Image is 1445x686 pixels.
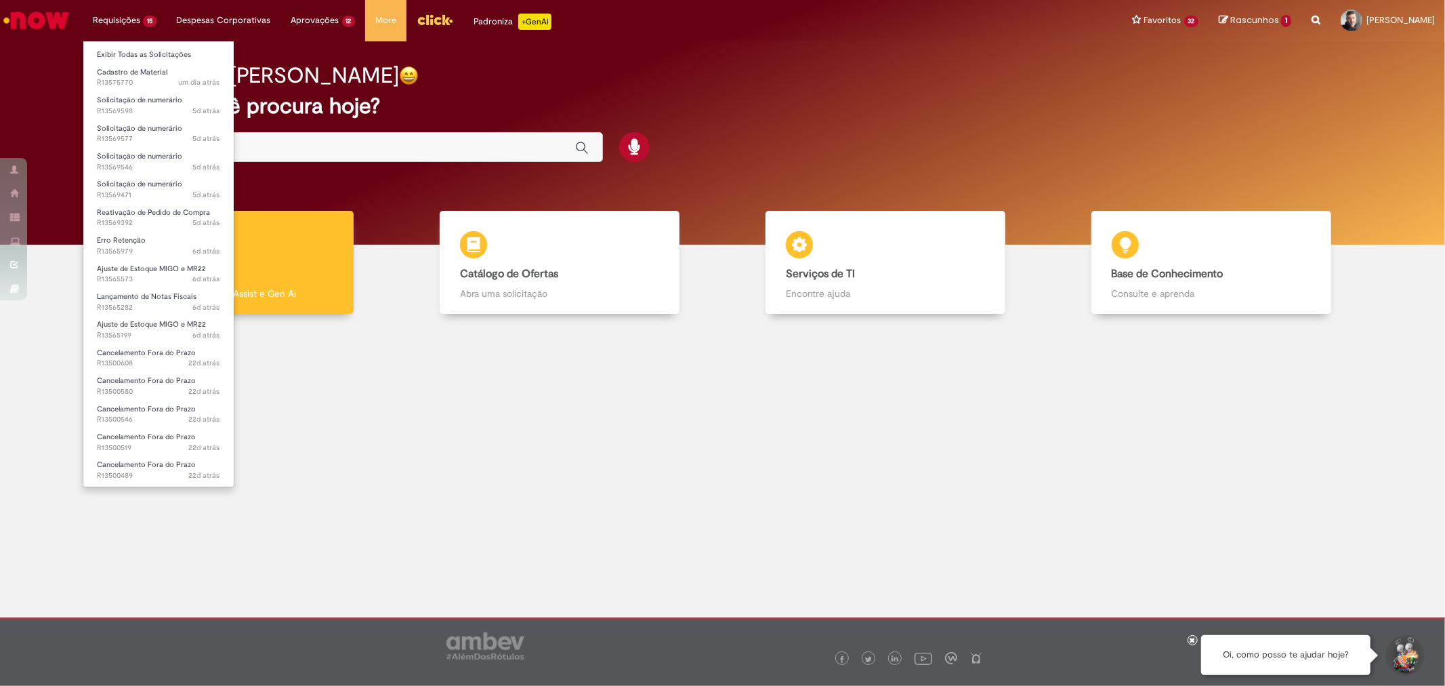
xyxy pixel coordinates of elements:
[1112,287,1311,300] p: Consulte e aprenda
[1230,14,1279,26] span: Rascunhos
[193,134,220,144] time: 26/09/2025 10:02:51
[83,233,234,258] a: Aberto R13565979 : Erro Retenção
[193,302,220,312] span: 6d atrás
[97,162,220,173] span: R13569546
[97,218,220,228] span: R13569392
[193,274,220,284] time: 25/09/2025 09:59:31
[97,207,210,218] span: Reativação de Pedido de Compra
[193,162,220,172] time: 26/09/2025 09:58:40
[865,656,872,663] img: logo_footer_twitter.png
[460,287,659,300] p: Abra uma solicitação
[945,652,957,664] img: logo_footer_workplace.png
[839,656,845,663] img: logo_footer_facebook.png
[342,16,356,27] span: 12
[83,346,234,371] a: Aberto R13500608 : Cancelamento Fora do Prazo
[179,77,220,87] time: 29/09/2025 10:36:10
[189,386,220,397] span: 22d atrás
[97,246,220,257] span: R13565979
[892,655,898,664] img: logo_footer_linkedin.png
[786,287,985,300] p: Encontre ajuda
[474,14,551,30] div: Padroniza
[179,77,220,87] span: um dia atrás
[1219,14,1291,27] a: Rascunhos
[97,302,220,313] span: R13565282
[193,330,220,340] time: 25/09/2025 08:48:49
[97,404,196,414] span: Cancelamento Fora do Prazo
[97,151,182,161] span: Solicitação de numerário
[397,211,723,315] a: Catálogo de Ofertas Abra uma solicitação
[97,123,182,134] span: Solicitação de numerário
[83,93,234,118] a: Aberto R13569598 : Solicitação de numerário
[97,235,146,245] span: Erro Retenção
[97,386,220,397] span: R13500580
[97,432,196,442] span: Cancelamento Fora do Prazo
[83,121,234,146] a: Aberto R13569577 : Solicitação de numerário
[83,402,234,427] a: Aberto R13500546 : Cancelamento Fora do Prazo
[97,77,220,88] span: R13575770
[193,274,220,284] span: 6d atrás
[189,470,220,481] time: 08/09/2025 18:00:06
[189,443,220,453] time: 08/09/2025 18:02:33
[1112,267,1223,281] b: Base de Conhecimento
[193,190,220,200] time: 26/09/2025 09:46:34
[83,262,234,287] a: Aberto R13565573 : Ajuste de Estoque MIGO e MR22
[193,246,220,256] span: 6d atrás
[1366,14,1435,26] span: [PERSON_NAME]
[97,190,220,201] span: R13569471
[97,376,196,386] span: Cancelamento Fora do Prazo
[125,64,399,87] h2: Boa tarde, [PERSON_NAME]
[83,289,234,315] a: Aberto R13565282 : Lançamento de Notas Fiscais
[83,177,234,202] a: Aberto R13569471 : Solicitação de numerário
[518,14,551,30] p: +GenAi
[970,652,982,664] img: logo_footer_naosei.png
[97,319,206,329] span: Ajuste de Estoque MIGO e MR22
[915,649,932,667] img: logo_footer_youtube.png
[97,460,196,470] span: Cancelamento Fora do Prazo
[97,358,220,369] span: R13500608
[446,632,524,660] img: logo_footer_ambev_rotulo_gray.png
[193,218,220,228] time: 26/09/2025 09:35:29
[97,179,182,189] span: Solicitação de numerário
[97,330,220,341] span: R13565199
[375,14,396,27] span: More
[83,65,234,90] a: Aberto R13575770 : Cadastro de Material
[189,443,220,453] span: 22d atrás
[193,218,220,228] span: 5d atrás
[97,414,220,425] span: R13500546
[193,162,220,172] span: 5d atrás
[83,149,234,174] a: Aberto R13569546 : Solicitação de numerário
[189,414,220,424] time: 08/09/2025 18:05:23
[125,94,1320,118] h2: O que você procura hoje?
[83,317,234,342] a: Aberto R13565199 : Ajuste de Estoque MIGO e MR22
[189,358,220,368] span: 22d atrás
[1184,16,1199,27] span: 32
[97,134,220,144] span: R13569577
[193,134,220,144] span: 5d atrás
[193,106,220,116] time: 26/09/2025 10:07:30
[193,106,220,116] span: 5d atrás
[1,7,71,34] img: ServiceNow
[1048,211,1374,315] a: Base de Conhecimento Consulte e aprenda
[723,211,1049,315] a: Serviços de TI Encontre ajuda
[143,16,156,27] span: 15
[83,41,234,487] ul: Requisições
[97,348,196,358] span: Cancelamento Fora do Prazo
[193,246,220,256] time: 25/09/2025 11:04:11
[193,330,220,340] span: 6d atrás
[1384,635,1425,676] button: Iniciar Conversa de Suporte
[93,14,140,27] span: Requisições
[189,386,220,397] time: 08/09/2025 18:09:48
[97,106,220,117] span: R13569598
[417,9,453,30] img: click_logo_yellow_360x200.png
[1201,635,1370,675] div: Oi, como posso te ajudar hoje?
[97,264,206,274] span: Ajuste de Estoque MIGO e MR22
[189,470,220,481] span: 22d atrás
[399,66,419,85] img: happy-face.png
[460,267,558,281] b: Catálogo de Ofertas
[189,414,220,424] span: 22d atrás
[97,67,167,77] span: Cadastro de Material
[97,443,220,453] span: R13500519
[83,458,234,483] a: Aberto R13500489 : Cancelamento Fora do Prazo
[786,267,855,281] b: Serviços de TI
[193,190,220,200] span: 5d atrás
